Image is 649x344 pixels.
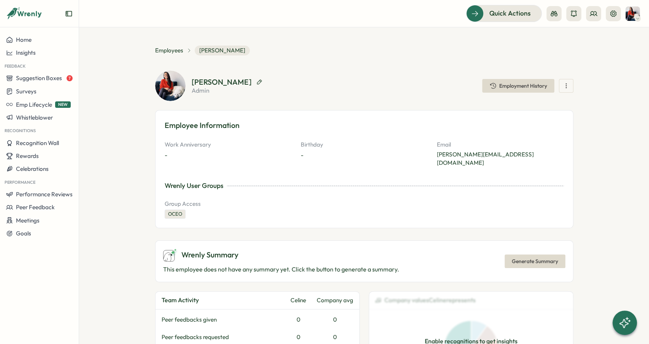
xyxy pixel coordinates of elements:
[165,140,292,149] p: Work Anniversary
[16,152,39,159] span: Rewards
[65,10,73,17] button: Expand sidebar
[155,71,186,101] img: Celine Halioua
[625,6,640,21] img: Celine Halioua
[283,333,314,341] div: 0
[55,101,71,108] span: NEW
[165,200,564,208] p: Group Access
[499,83,547,88] span: Employment History
[482,79,554,93] button: Employment History
[165,150,167,160] div: -
[163,265,399,274] p: This employee does not have any summary yet. Click the button to generate a summary.
[16,101,52,108] span: Emp Lifecycle
[283,296,314,305] div: Celine
[301,140,428,149] p: Birthday
[16,191,73,198] span: Performance Reviews
[489,8,531,18] span: Quick Actions
[505,254,565,268] button: Generate Summary
[181,249,238,261] span: Wrenly Summary
[317,316,353,324] div: 0
[16,204,55,211] span: Peer Feedback
[16,36,32,43] span: Home
[16,88,36,95] span: Surveys
[317,333,353,341] div: 0
[16,139,59,147] span: Recognition Wall
[165,181,224,191] div: Wrenly User Groups
[162,333,280,341] div: Peer feedbacks requested
[155,46,183,55] a: Employees
[192,78,252,86] div: [PERSON_NAME]
[16,217,40,224] span: Meetings
[16,165,49,172] span: Celebrations
[16,114,53,121] span: Whistleblower
[16,49,36,56] span: Insights
[301,150,303,160] div: -
[165,120,564,131] h3: Employee Information
[162,316,280,324] div: Peer feedbacks given
[437,140,564,149] p: Email
[195,46,250,55] span: [PERSON_NAME]
[192,87,262,93] p: admin
[16,230,31,237] span: Goals
[67,75,73,81] span: 7
[283,316,314,324] div: 0
[165,210,186,219] div: OCEO
[512,255,558,268] span: Generate Summary
[16,74,62,82] span: Suggestion Boxes
[437,150,564,167] p: [PERSON_NAME][EMAIL_ADDRESS][DOMAIN_NAME]
[162,295,280,305] div: Team Activity
[466,5,542,22] button: Quick Actions
[317,296,353,305] div: Company avg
